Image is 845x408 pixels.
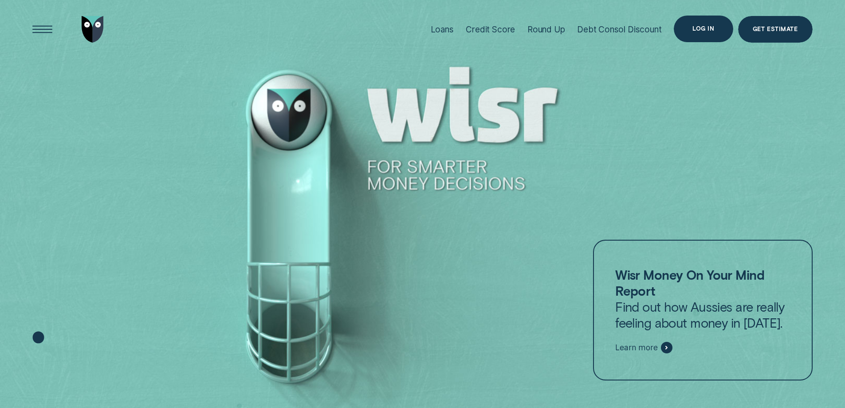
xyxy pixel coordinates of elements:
div: Credit Score [466,24,515,35]
div: Round Up [527,24,565,35]
strong: Wisr Money On Your Mind Report [615,267,764,298]
div: Loans [431,24,454,35]
div: Debt Consol Discount [577,24,661,35]
a: Get Estimate [738,16,813,43]
button: Open Menu [29,16,56,43]
img: Wisr [82,16,104,43]
div: Log in [692,26,714,32]
span: Learn more [615,343,657,353]
button: Log in [674,16,733,42]
a: Wisr Money On Your Mind ReportFind out how Aussies are really feeling about money in [DATE].Learn... [593,240,812,381]
p: Find out how Aussies are really feeling about money in [DATE]. [615,267,790,331]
